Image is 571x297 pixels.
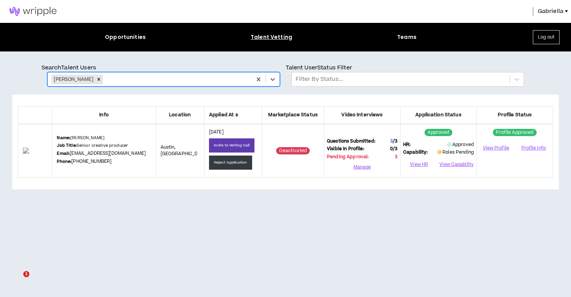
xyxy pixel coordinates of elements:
sup: Profile Approved [493,129,536,136]
button: Reject Application [209,156,252,170]
sup: Approved [425,129,452,136]
span: / 3 [393,146,397,152]
span: 0 [390,146,397,153]
b: Name: [57,135,70,141]
img: 9DJbYa1WaL94OKH9wWZ13Ql1R8GAVWUiKYBzfdot.png [23,148,47,154]
span: Pending Approval: [327,154,368,161]
button: Log out [533,30,560,44]
div: Remove Kevin Burgess [95,75,103,84]
sup: Deactivated [276,147,310,154]
a: View Profile [479,141,513,155]
span: 1 [23,271,29,277]
button: View Capability [439,159,474,170]
span: Austin , [GEOGRAPHIC_DATA] [161,144,207,157]
th: Application Status [401,107,477,124]
span: Visible In Profile: [327,146,364,153]
b: Email: [57,151,70,156]
span: Approved [447,141,474,148]
p: Search Talent Users [42,64,286,72]
th: Location [156,107,204,124]
span: 3 [390,138,393,144]
p: Senior creative producer [57,143,128,149]
button: Manage [327,161,397,173]
button: View HR [403,159,435,170]
div: Teams [397,33,417,41]
th: Info [52,107,156,124]
a: [EMAIL_ADDRESS][DOMAIN_NAME] [70,150,146,157]
span: Gabriella [538,7,563,16]
span: Capability: [403,149,428,156]
th: Profile Status [477,107,553,124]
div: Opportunities [105,33,146,41]
p: [DATE] [209,129,257,136]
b: Phone: [57,159,71,164]
span: / 3 [393,138,397,144]
span: Questions Submitted: [327,138,375,145]
div: [PERSON_NAME] [51,75,95,84]
span: Applied At [209,111,257,119]
iframe: Intercom live chat [8,271,26,289]
button: Invite to Vetting Call [209,138,254,153]
span: Roles Pending [442,149,474,156]
p: Talent User Status Filter [286,64,530,72]
th: Video Interviews [324,107,401,124]
span: HR: [403,141,410,148]
span: 3 [395,154,397,161]
button: Profile Info [517,142,550,154]
b: Job Title: [57,143,76,148]
th: Marketplace Status [262,107,324,124]
p: [PERSON_NAME] [57,135,105,141]
a: [PHONE_NUMBER] [71,158,111,165]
